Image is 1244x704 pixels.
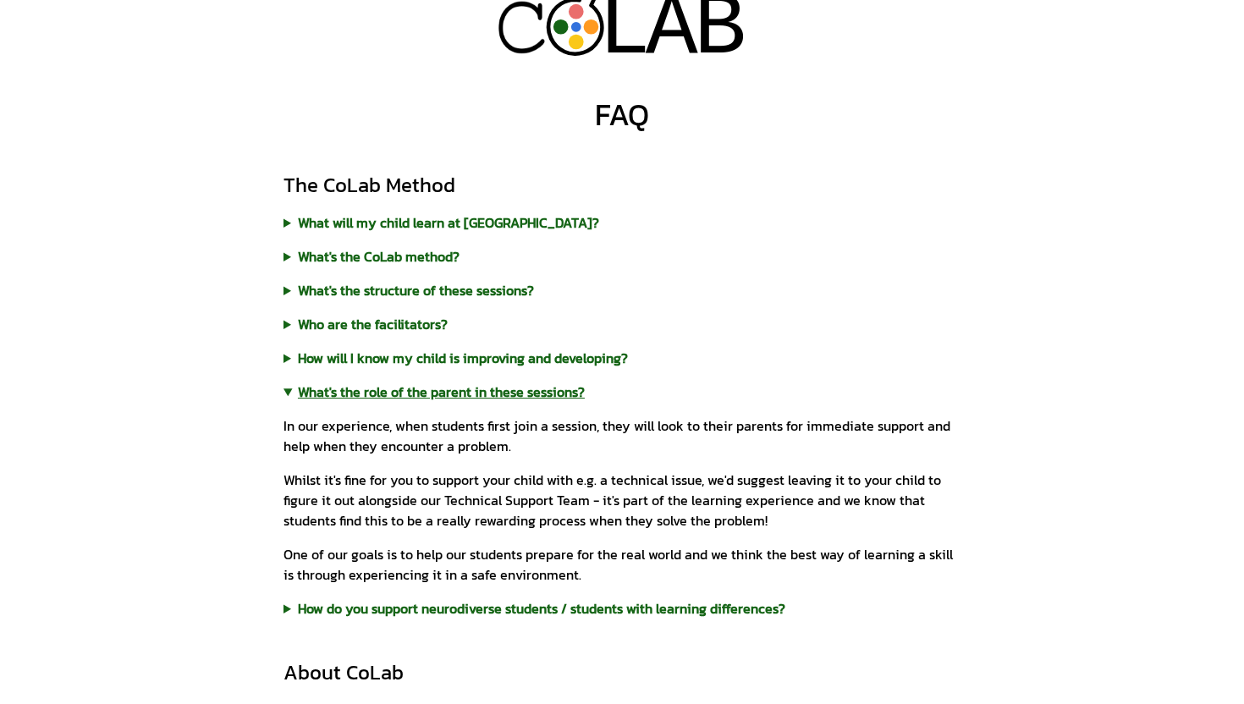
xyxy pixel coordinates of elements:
summary: How do you support neurodiverse students / students with learning differences? [283,598,961,619]
summary: What's the role of the parent in these sessions? [283,382,961,402]
p: One of our goals is to help our students prepare for the real world and we think the best way of ... [283,544,961,585]
summary: What's the structure of these sessions? [283,280,961,300]
summary: What's the CoLab method? [283,246,961,267]
summary: What will my child learn at [GEOGRAPHIC_DATA]? [283,212,961,233]
summary: How will I know my child is improving and developing? [283,348,961,368]
div: FAQ [595,97,649,131]
div: About CoLab [283,659,961,686]
div: The CoLab Method [283,172,961,199]
p: Whilst it's fine for you to support your child with e.g. a technical issue, we'd suggest leaving ... [283,470,961,531]
summary: Who are the facilitators? [283,314,961,334]
p: In our experience, when students first join a session, they will look to their parents for immedi... [283,415,961,456]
